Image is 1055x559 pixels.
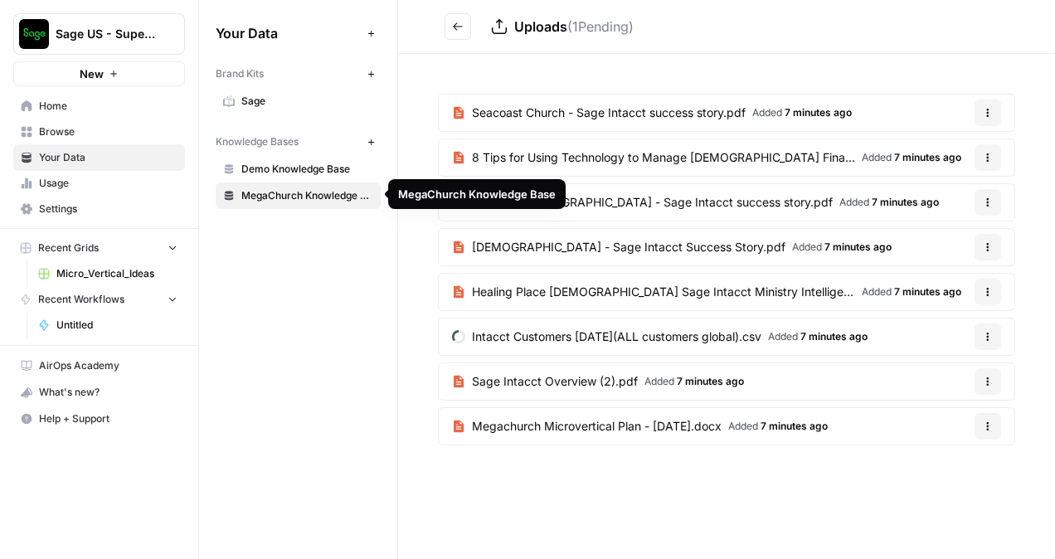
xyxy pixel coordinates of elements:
[39,99,177,114] span: Home
[39,411,177,426] span: Help + Support
[472,284,855,300] span: Healing Place [DEMOGRAPHIC_DATA] Sage Intacct Ministry Intelligence Case Study.pdf
[216,88,381,114] a: Sage
[39,176,177,191] span: Usage
[439,363,757,400] a: Sage Intacct Overview (2).pdfAdded 7 minutes ago
[241,188,373,203] span: MegaChurch Knowledge Base
[894,151,961,163] span: 7 minutes ago
[567,18,634,35] span: ( 1 Pending)
[13,352,185,379] a: AirOps Academy
[80,66,104,82] span: New
[677,375,744,387] span: 7 minutes ago
[31,312,185,338] a: Untitled
[13,196,185,222] a: Settings
[785,106,852,119] span: 7 minutes ago
[13,236,185,260] button: Recent Grids
[38,241,99,255] span: Recent Grids
[216,66,264,81] span: Brand Kits
[439,95,865,131] a: Seacoast Church - Sage Intacct success story.pdfAdded 7 minutes ago
[38,292,124,307] span: Recent Workflows
[472,373,638,390] span: Sage Intacct Overview (2).pdf
[13,287,185,312] button: Recent Workflows
[13,61,185,86] button: New
[13,379,185,406] button: What's new?
[241,94,373,109] span: Sage
[768,329,868,344] span: Added
[241,162,373,177] span: Demo Knowledge Base
[761,420,828,432] span: 7 minutes ago
[39,202,177,216] span: Settings
[800,330,868,343] span: 7 minutes ago
[13,119,185,145] a: Browse
[439,408,841,445] a: Megachurch Microvertical Plan - [DATE].docxAdded 7 minutes ago
[13,13,185,55] button: Workspace: Sage US - Super Marketer
[862,150,961,165] span: Added
[472,194,833,211] span: Potential [DEMOGRAPHIC_DATA] - Sage Intacct success story.pdf
[514,18,567,35] span: Uploads
[472,418,722,435] span: Megachurch Microvertical Plan - [DATE].docx
[216,182,381,209] a: MegaChurch Knowledge Base
[13,144,185,171] a: Your Data
[839,195,939,210] span: Added
[792,240,892,255] span: Added
[56,318,177,333] span: Untitled
[56,26,156,42] span: Sage US - Super Marketer
[439,229,905,265] a: [DEMOGRAPHIC_DATA] - Sage Intacct Success Story.pdfAdded 7 minutes ago
[39,124,177,139] span: Browse
[824,241,892,253] span: 7 minutes ago
[439,184,952,221] a: Potential [DEMOGRAPHIC_DATA] - Sage Intacct success story.pdfAdded 7 minutes ago
[31,260,185,287] a: Micro_Vertical_Ideas
[13,406,185,432] button: Help + Support
[872,196,939,208] span: 7 minutes ago
[439,139,975,176] a: 8 Tips for Using Technology to Manage [DEMOGRAPHIC_DATA] Finances.pdfAdded 7 minutes ago
[439,318,881,355] a: Intacct Customers [DATE](ALL customers global).csvAdded 7 minutes ago
[439,274,975,310] a: Healing Place [DEMOGRAPHIC_DATA] Sage Intacct Ministry Intelligence Case Study.pdfAdded 7 minutes...
[472,149,855,166] span: 8 Tips for Using Technology to Manage [DEMOGRAPHIC_DATA] Finances.pdf
[14,380,184,405] div: What's new?
[728,419,828,434] span: Added
[39,150,177,165] span: Your Data
[472,105,746,121] span: Seacoast Church - Sage Intacct success story.pdf
[472,239,785,255] span: [DEMOGRAPHIC_DATA] - Sage Intacct Success Story.pdf
[216,156,381,182] a: Demo Knowledge Base
[13,93,185,119] a: Home
[19,19,49,49] img: Sage US - Super Marketer Logo
[472,328,761,345] span: Intacct Customers [DATE](ALL customers global).csv
[445,13,471,40] button: Go back
[752,105,852,120] span: Added
[644,374,744,389] span: Added
[216,134,299,149] span: Knowledge Bases
[13,170,185,197] a: Usage
[39,358,177,373] span: AirOps Academy
[894,285,961,298] span: 7 minutes ago
[56,266,177,281] span: Micro_Vertical_Ideas
[216,23,361,43] span: Your Data
[862,284,961,299] span: Added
